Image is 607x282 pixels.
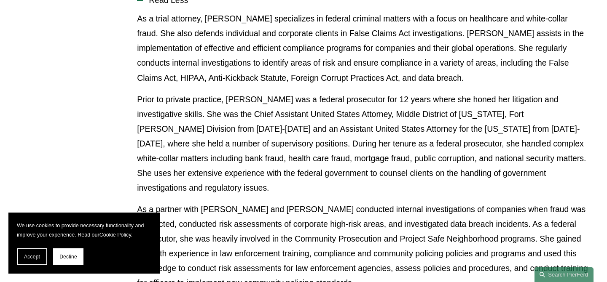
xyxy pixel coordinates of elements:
button: Accept [17,248,47,265]
section: Cookie banner [8,213,160,274]
a: Search this site [534,267,594,282]
p: As a trial attorney, [PERSON_NAME] specializes in federal criminal matters with a focus on health... [137,11,589,85]
a: Cookie Policy [99,232,131,238]
span: Decline [59,254,77,260]
span: Accept [24,254,40,260]
p: Prior to private practice, [PERSON_NAME] was a federal prosecutor for 12 years where she honed he... [137,92,589,195]
button: Decline [53,248,83,265]
p: We use cookies to provide necessary functionality and improve your experience. Read our . [17,221,152,240]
